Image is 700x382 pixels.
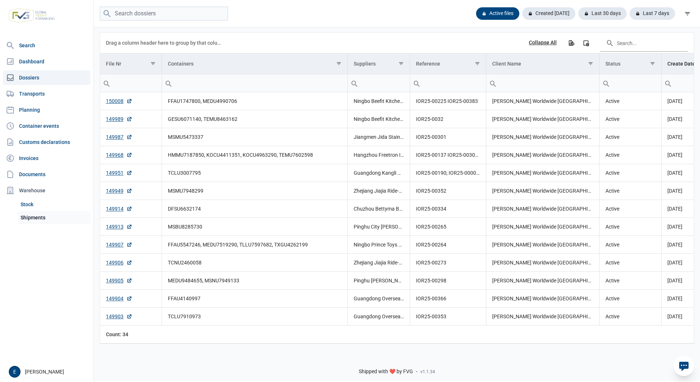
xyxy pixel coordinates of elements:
[6,5,58,26] img: FVG - Global freight forwarding
[106,61,121,67] div: File Nr
[106,313,132,320] a: 149903
[486,74,500,92] div: Search box
[599,308,661,326] td: Active
[18,198,91,211] a: Stock
[106,151,132,159] a: 149968
[667,98,682,104] span: [DATE]
[347,53,410,74] td: Column Suppliers
[106,33,688,53] div: Data grid toolbar
[410,74,486,92] input: Filter cell
[347,128,410,146] td: Jiangmen Jida Stainless Steel Products Co., Ltd.
[3,70,91,85] a: Dossiers
[347,254,410,272] td: Zhejiang Jiajia Ride-on Co., Ltd.
[100,53,162,74] td: Column File Nr
[162,236,347,254] td: FFAU5547246, MEDU7519290, TLLU7597682, TXGU4262199
[162,308,347,326] td: TCLU7910973
[486,164,599,182] td: [PERSON_NAME] Worldwide [GEOGRAPHIC_DATA]
[492,61,521,67] div: Client Name
[398,61,404,66] span: Show filter options for column 'Suppliers'
[3,86,91,101] a: Transports
[667,314,682,319] span: [DATE]
[599,182,661,200] td: Active
[162,146,347,164] td: HMMU7187850, KOCU4411351, KOCU4963290, TEMU7602598
[588,61,593,66] span: Show filter options for column 'Client Name'
[3,135,91,149] a: Customs declarations
[410,290,486,308] td: IOR25-00366
[667,134,682,140] span: [DATE]
[486,146,599,164] td: [PERSON_NAME] Worldwide [GEOGRAPHIC_DATA]
[522,7,575,20] div: Created [DATE]
[630,7,675,20] div: Last 7 days
[681,7,694,20] div: filter
[348,74,361,92] div: Search box
[162,272,347,290] td: MEDU9484655, MSNU7949133
[486,128,599,146] td: [PERSON_NAME] Worldwide [GEOGRAPHIC_DATA]
[667,224,682,230] span: [DATE]
[162,218,347,236] td: MSBU8285730
[599,200,661,218] td: Active
[359,368,413,375] span: Shipped with ❤️ by FVG
[486,308,599,326] td: [PERSON_NAME] Worldwide [GEOGRAPHIC_DATA]
[410,164,486,182] td: IOR25-00190; IOR25-00001; IOR25-00283; IOR24-00823; IOR25-00262; IOR25-00258; IOR25-00357
[106,277,132,284] a: 149905
[410,146,486,164] td: IOR25-00137 IOR25-00306; IOR24-00684
[486,74,599,92] td: Filter cell
[410,182,486,200] td: IOR25-00352
[599,236,661,254] td: Active
[162,164,347,182] td: TCLU3007795
[486,200,599,218] td: [PERSON_NAME] Worldwide [GEOGRAPHIC_DATA]
[348,74,410,92] input: Filter cell
[18,211,91,224] a: Shipments
[3,167,91,182] a: Documents
[106,37,224,49] div: Drag a column header here to group by that column
[599,53,661,74] td: Column Status
[347,236,410,254] td: Ningbo Prince Toys Co., Ltd.
[347,200,410,218] td: Chuzhou Bettyma Baby Carrier Co., Ltd.
[667,296,682,301] span: [DATE]
[416,61,440,67] div: Reference
[162,74,175,92] div: Search box
[599,146,661,164] td: Active
[486,218,599,236] td: [PERSON_NAME] Worldwide [GEOGRAPHIC_DATA]
[100,74,162,92] td: Filter cell
[486,110,599,128] td: [PERSON_NAME] Worldwide [GEOGRAPHIC_DATA]
[486,92,599,110] td: [PERSON_NAME] Worldwide [GEOGRAPHIC_DATA]
[486,290,599,308] td: [PERSON_NAME] Worldwide [GEOGRAPHIC_DATA]
[162,74,347,92] input: Filter cell
[667,170,682,176] span: [DATE]
[599,128,661,146] td: Active
[162,92,347,110] td: FFAU1747800, MEDU4990706
[578,7,627,20] div: Last 30 days
[347,146,410,164] td: Hangzhou Freetron Industrial Co., Ltd., Ningbo Beefit Kitchenware Co., Ltd., Ningbo Wansheng Impo...
[347,272,410,290] td: Pinghu [PERSON_NAME] Baby Carrier Co., Ltd.
[9,366,21,378] button: E
[599,290,661,308] td: Active
[347,164,410,182] td: Guangdong Kangli Household Products Co. Ltd., Shanghai Dongzhan International Trade. Co. Ltd., Xi...
[599,218,661,236] td: Active
[410,110,486,128] td: IOR25-0032
[410,53,486,74] td: Column Reference
[599,254,661,272] td: Active
[336,61,342,66] span: Show filter options for column 'Containers'
[486,182,599,200] td: [PERSON_NAME] Worldwide [GEOGRAPHIC_DATA]
[667,61,695,67] div: Create Date
[162,53,347,74] td: Column Containers
[486,272,599,290] td: [PERSON_NAME] Worldwide [GEOGRAPHIC_DATA]
[667,278,682,283] span: [DATE]
[410,200,486,218] td: IOR25-00334
[3,103,91,117] a: Planning
[354,61,376,67] div: Suppliers
[600,34,688,52] input: Search in the data grid
[347,308,410,326] td: Guangdong Overseas Chinese Enterprises Co., Ltd.
[100,7,228,21] input: Search dossiers
[347,110,410,128] td: Ningbo Beefit Kitchenware Co., Ltd., Ningbo Wansheng Import and Export Co., Ltd.
[162,254,347,272] td: TCNU2460058
[599,164,661,182] td: Active
[3,54,91,69] a: Dashboard
[410,74,423,92] div: Search box
[106,115,132,123] a: 149989
[667,206,682,212] span: [DATE]
[410,128,486,146] td: IOR25-00301
[347,92,410,110] td: Ningbo Beefit Kitchenware Co., Ltd., Ningbo Wansheng Import and Export Co., Ltd.
[410,272,486,290] td: IOR25-00298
